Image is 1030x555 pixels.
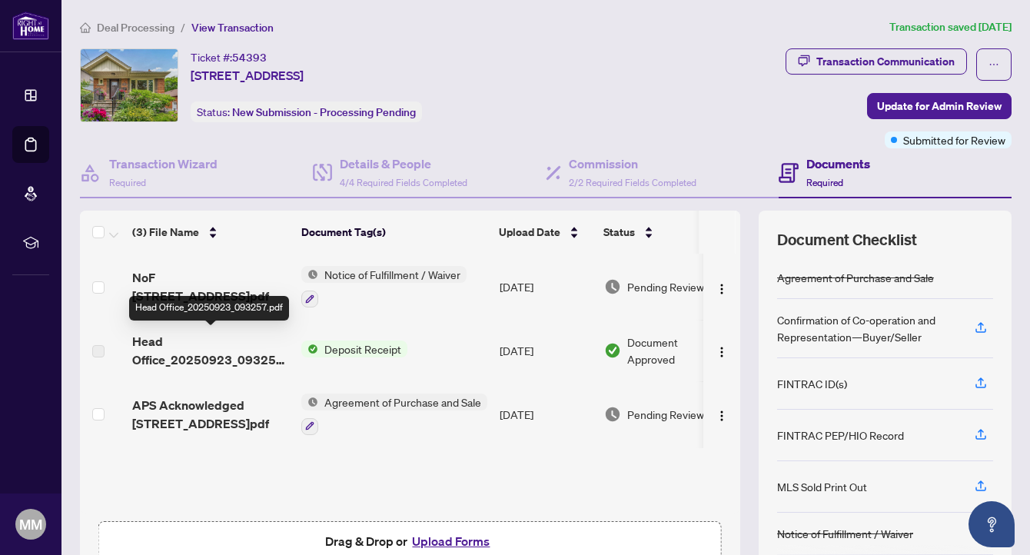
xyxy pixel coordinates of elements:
[132,268,289,305] span: NoF [STREET_ADDRESS]pdf
[777,478,867,495] div: MLS Sold Print Out
[301,394,487,435] button: Status IconAgreement of Purchase and Sale
[301,266,318,283] img: Status Icon
[318,394,487,410] span: Agreement of Purchase and Sale
[988,59,999,70] span: ellipsis
[816,49,955,74] div: Transaction Communication
[709,402,734,427] button: Logo
[340,177,467,188] span: 4/4 Required Fields Completed
[493,381,598,447] td: [DATE]
[301,394,318,410] img: Status Icon
[806,155,870,173] h4: Documents
[191,48,267,66] div: Ticket #:
[777,525,913,542] div: Notice of Fulfillment / Waiver
[12,12,49,40] img: logo
[777,229,917,251] span: Document Checklist
[132,396,289,433] span: APS Acknowledged [STREET_ADDRESS]pdf
[129,296,289,321] div: Head Office_20250923_093257.pdf
[569,177,696,188] span: 2/2 Required Fields Completed
[786,48,967,75] button: Transaction Communication
[80,22,91,33] span: home
[499,224,560,241] span: Upload Date
[627,278,704,295] span: Pending Review
[109,177,146,188] span: Required
[181,18,185,36] li: /
[889,18,1012,36] article: Transaction saved [DATE]
[318,341,407,357] span: Deposit Receipt
[777,311,956,345] div: Confirmation of Co-operation and Representation—Buyer/Seller
[97,21,174,35] span: Deal Processing
[969,501,1015,547] button: Open asap
[318,266,467,283] span: Notice of Fulfillment / Waiver
[493,254,598,320] td: [DATE]
[709,274,734,299] button: Logo
[295,211,493,254] th: Document Tag(s)
[191,21,274,35] span: View Transaction
[777,375,847,392] div: FINTRAC ID(s)
[716,346,728,358] img: Logo
[301,341,318,357] img: Status Icon
[597,211,728,254] th: Status
[569,155,696,173] h4: Commission
[407,531,494,551] button: Upload Forms
[903,131,1005,148] span: Submitted for Review
[132,224,199,241] span: (3) File Name
[709,338,734,363] button: Logo
[806,177,843,188] span: Required
[493,320,598,381] td: [DATE]
[777,269,934,286] div: Agreement of Purchase and Sale
[603,224,635,241] span: Status
[191,101,422,122] div: Status:
[109,155,218,173] h4: Transaction Wizard
[126,211,295,254] th: (3) File Name
[627,406,704,423] span: Pending Review
[232,51,267,65] span: 54393
[716,283,728,295] img: Logo
[627,334,723,367] span: Document Approved
[604,342,621,359] img: Document Status
[493,211,597,254] th: Upload Date
[132,332,289,369] span: Head Office_20250923_093257.pdf
[777,427,904,444] div: FINTRAC PEP/HIO Record
[232,105,416,119] span: New Submission - Processing Pending
[19,513,42,535] span: MM
[877,94,1002,118] span: Update for Admin Review
[325,531,494,551] span: Drag & Drop or
[301,341,407,357] button: Status IconDeposit Receipt
[716,410,728,422] img: Logo
[867,93,1012,119] button: Update for Admin Review
[604,278,621,295] img: Document Status
[191,66,304,85] span: [STREET_ADDRESS]
[81,49,178,121] img: IMG-E12387402_1.jpg
[604,406,621,423] img: Document Status
[340,155,467,173] h4: Details & People
[301,266,467,307] button: Status IconNotice of Fulfillment / Waiver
